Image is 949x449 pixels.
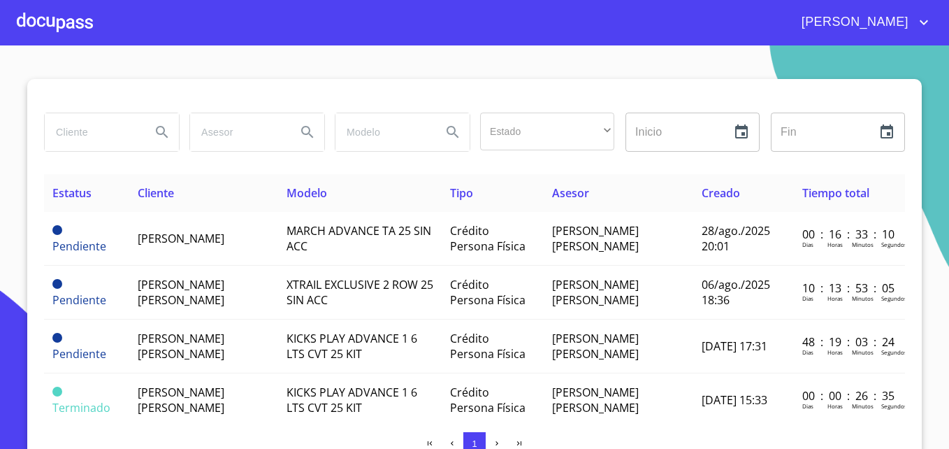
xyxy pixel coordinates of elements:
span: [PERSON_NAME] [791,11,915,34]
span: [PERSON_NAME] [PERSON_NAME] [138,277,224,308]
span: XTRAIL EXCLUSIVE 2 ROW 25 SIN ACC [287,277,433,308]
span: Pendiente [52,225,62,235]
span: Crédito Persona Física [450,277,526,308]
input: search [335,113,430,151]
p: 00 : 00 : 26 : 35 [802,388,897,404]
span: [PERSON_NAME] [138,231,224,246]
span: Asesor [552,185,589,201]
span: Estatus [52,185,92,201]
input: search [190,113,285,151]
p: Segundos [881,402,907,410]
p: 10 : 13 : 53 : 05 [802,280,897,296]
span: Crédito Persona Física [450,223,526,254]
span: KICKS PLAY ADVANCE 1 6 LTS CVT 25 KIT [287,385,417,415]
button: Search [291,115,324,149]
p: Dias [802,348,813,356]
span: Pendiente [52,238,106,254]
span: Cliente [138,185,174,201]
span: Tiempo total [802,185,869,201]
button: Search [145,115,179,149]
p: Minutos [852,348,874,356]
span: [PERSON_NAME] [PERSON_NAME] [552,331,639,362]
span: Tipo [450,185,473,201]
span: 06/ago./2025 18:36 [702,277,770,308]
p: Segundos [881,348,907,356]
p: Dias [802,294,813,302]
p: Minutos [852,402,874,410]
span: [PERSON_NAME] [PERSON_NAME] [552,385,639,415]
p: 00 : 16 : 33 : 10 [802,227,897,242]
p: Horas [827,348,843,356]
p: Horas [827,294,843,302]
span: Pendiente [52,346,106,362]
p: Segundos [881,294,907,302]
button: account of current user [791,11,932,34]
p: Segundos [881,241,907,248]
p: Dias [802,402,813,410]
p: Minutos [852,294,874,302]
span: Crédito Persona Física [450,331,526,362]
button: Search [436,115,470,149]
span: [DATE] 17:31 [702,338,767,354]
p: Dias [802,241,813,248]
span: MARCH ADVANCE TA 25 SIN ACC [287,223,431,254]
span: Creado [702,185,740,201]
p: Horas [827,402,843,410]
span: [DATE] 15:33 [702,392,767,408]
span: Terminado [52,400,110,415]
span: Pendiente [52,292,106,308]
span: Pendiente [52,279,62,289]
span: KICKS PLAY ADVANCE 1 6 LTS CVT 25 KIT [287,331,417,362]
span: 1 [472,439,477,449]
p: Horas [827,241,843,248]
p: 48 : 19 : 03 : 24 [802,334,897,350]
span: [PERSON_NAME] [PERSON_NAME] [138,385,224,415]
span: Pendiente [52,333,62,343]
span: [PERSON_NAME] [PERSON_NAME] [552,277,639,308]
input: search [45,113,140,151]
span: [PERSON_NAME] [PERSON_NAME] [138,331,224,362]
span: [PERSON_NAME] [PERSON_NAME] [552,223,639,254]
span: 28/ago./2025 20:01 [702,223,770,254]
p: Minutos [852,241,874,248]
div: ​ [480,113,614,150]
span: Crédito Persona Física [450,385,526,415]
span: Terminado [52,387,62,397]
span: Modelo [287,185,327,201]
